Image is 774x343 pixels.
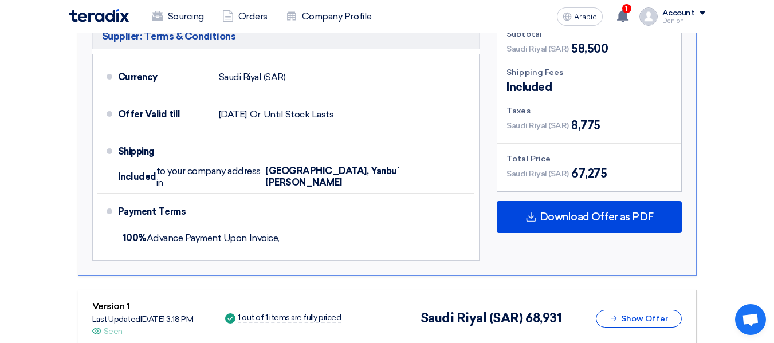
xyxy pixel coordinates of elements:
[92,314,140,324] font: Last Updated
[662,17,684,25] font: Denlon
[596,310,682,328] button: Show Offer
[525,310,561,326] font: 68,931
[104,326,123,336] font: Seen
[735,304,766,335] div: Open chat
[302,11,372,22] font: Company Profile
[168,11,204,22] font: Sourcing
[238,313,341,322] font: 1 out of 1 items are fully priced
[506,44,569,54] font: Saudi Riyal (SAR)
[540,211,654,223] font: Download Offer as PDF
[506,29,542,39] font: Subtotal
[140,314,193,324] font: [DATE] 3:18 PM
[421,310,523,326] font: Saudi Riyal (SAR)
[69,9,129,22] img: Teradix logo
[92,301,130,312] font: Version 1
[156,165,261,188] font: to your company address in
[143,4,213,29] a: Sourcing
[118,146,154,157] font: Shipping
[506,154,551,164] font: Total Price
[147,232,280,243] font: Advance Payment Upon Invoice,
[621,314,668,324] font: Show Offer
[662,8,695,18] font: Account
[118,206,186,217] font: Payment Terms
[118,171,156,182] font: Included
[506,121,569,131] font: Saudi Riyal (SAR)
[219,109,247,120] font: [DATE]
[571,42,608,56] font: 58,500
[506,68,563,77] font: Shipping Fees
[250,109,261,120] font: Or
[574,12,597,22] font: Arabic
[506,169,569,179] font: Saudi Riyal (SAR)
[506,80,552,94] font: Included
[238,11,268,22] font: Orders
[571,167,607,180] font: 67,275
[123,232,147,243] font: 100%
[506,106,531,116] font: Taxes
[102,30,236,42] font: Supplier: Terms & Conditions
[118,72,158,82] font: Currency
[118,109,180,120] font: Offer Valid till
[571,119,600,132] font: 8,775
[264,109,334,120] font: Until Stock Lasts
[213,4,277,29] a: Orders
[639,7,658,26] img: profile_test.png
[557,7,603,26] button: Arabic
[219,72,286,82] font: Saudi Riyal (SAR)
[265,165,399,188] font: [GEOGRAPHIC_DATA], Yanbu` [PERSON_NAME]
[625,5,628,13] font: 1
